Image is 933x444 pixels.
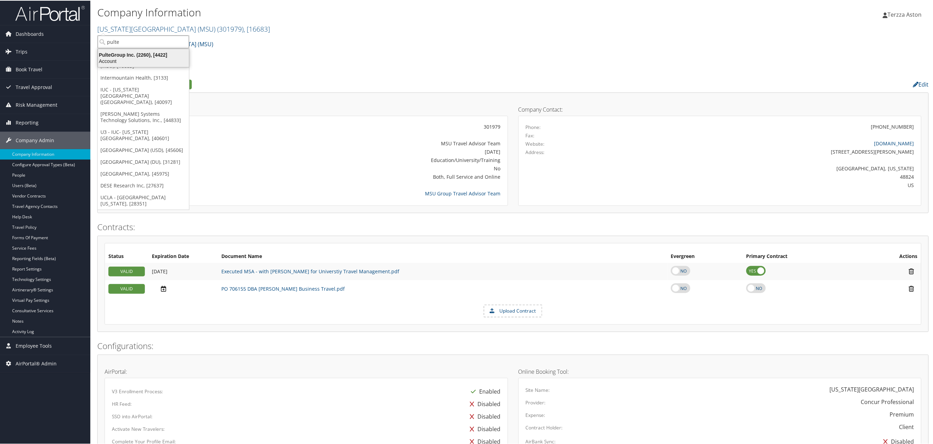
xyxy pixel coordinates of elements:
[97,78,648,89] h2: Company Profile:
[245,139,501,146] div: MSU Travel Advisor Team
[899,422,914,430] div: Client
[244,24,270,33] span: , [ 16683 ]
[16,337,52,354] span: Employee Tools
[152,284,214,292] div: Add/Edit Date
[112,400,132,407] label: HR Feed:
[518,368,922,374] h4: Online Booking Tool:
[830,385,914,393] div: [US_STATE][GEOGRAPHIC_DATA]
[105,250,148,262] th: Status
[98,155,189,167] a: [GEOGRAPHIC_DATA] (DU), [31281]
[883,3,929,24] a: Terzza Aston
[98,35,189,48] input: Search Accounts
[743,250,860,262] th: Primary Contract
[16,131,54,148] span: Company Admin
[105,106,508,112] h4: Account Details:
[467,422,501,435] div: Disabled
[148,250,218,262] th: Expiration Date
[217,24,244,33] span: ( 301979 )
[94,51,193,57] div: PulteGroup Inc. (2260), [4422]
[526,123,541,130] label: Phone:
[890,410,914,418] div: Premium
[913,80,929,88] a: Edit
[98,107,189,126] a: [PERSON_NAME] Systems Technology Solutions, Inc., [44833]
[98,71,189,83] a: Intermountain Health, [3133]
[16,354,57,372] span: AirPortal® Admin
[245,147,501,155] div: [DATE]
[668,250,743,262] th: Evergreen
[16,25,44,42] span: Dashboards
[97,339,929,351] h2: Configurations:
[526,140,545,147] label: Website:
[860,250,921,262] th: Actions
[245,156,501,163] div: Education/University/Training
[152,268,214,274] div: Add/Edit Date
[526,131,535,138] label: Fax:
[112,412,153,419] label: SSO into AirPortal:
[526,411,546,418] label: Expense:
[526,386,550,393] label: Site Name:
[906,284,918,292] i: Remove Contract
[625,164,914,171] div: [GEOGRAPHIC_DATA], [US_STATE]
[105,368,508,374] h4: AirPortal:
[425,189,501,196] a: MSU Group Travel Advisor Team
[112,387,163,394] label: V3 Enrollment Process:
[625,147,914,155] div: [STREET_ADDRESS][PERSON_NAME]
[861,397,914,405] div: Concur Professional
[874,139,914,146] a: [DOMAIN_NAME]
[218,250,668,262] th: Document Name
[906,267,918,274] i: Remove Contract
[98,83,189,107] a: IUC - [US_STATE][GEOGRAPHIC_DATA] ([GEOGRAPHIC_DATA]), [40097]
[16,78,52,95] span: Travel Approval
[467,410,501,422] div: Disabled
[221,285,345,291] a: PO 706155 DBA [PERSON_NAME] Business Travel.pdf
[468,385,501,397] div: Enabled
[16,96,57,113] span: Risk Management
[871,122,914,130] div: [PHONE_NUMBER]
[98,167,189,179] a: [GEOGRAPHIC_DATA], [45975]
[108,266,145,276] div: VALID
[518,106,922,112] h4: Company Contact:
[98,179,189,191] a: DESE Research Inc, [27637]
[625,172,914,180] div: 48824
[526,423,563,430] label: Contract Holder:
[97,24,270,33] a: [US_STATE][GEOGRAPHIC_DATA] (MSU)
[245,172,501,180] div: Both, Full Service and Online
[484,305,542,316] label: Upload Contract
[526,398,546,405] label: Provider:
[15,5,85,21] img: airportal-logo.png
[97,5,652,19] h1: Company Information
[221,267,399,274] a: Executed MSA - with [PERSON_NAME] for Universtiy Travel Management.pdf
[152,267,167,274] span: [DATE]
[16,113,39,131] span: Reporting
[112,425,165,432] label: Activate New Travelers:
[16,60,42,78] span: Book Travel
[97,220,929,232] h2: Contracts:
[888,10,922,18] span: Terzza Aston
[245,164,501,171] div: No
[16,42,27,60] span: Trips
[108,283,145,293] div: VALID
[245,122,501,130] div: 301979
[467,397,501,410] div: Disabled
[625,181,914,188] div: US
[526,148,545,155] label: Address:
[98,126,189,144] a: U3 - IUC- [US_STATE][GEOGRAPHIC_DATA], [40601]
[98,191,189,209] a: UCLA - [GEOGRAPHIC_DATA][US_STATE], [28351]
[98,144,189,155] a: [GEOGRAPHIC_DATA] (USD), [45606]
[94,57,193,64] div: Account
